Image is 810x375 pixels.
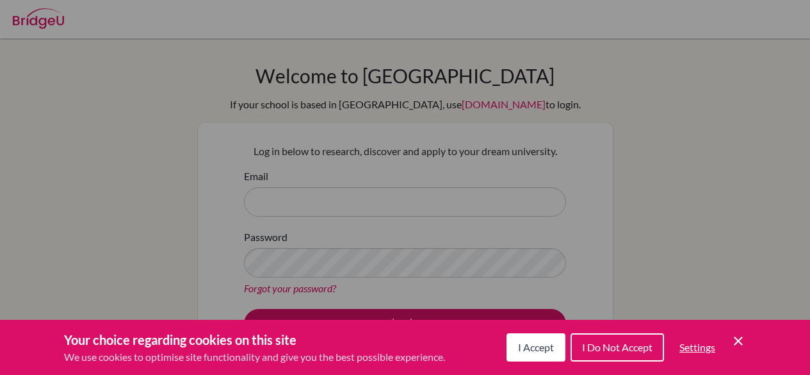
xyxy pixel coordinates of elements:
[731,333,746,349] button: Save and close
[506,333,565,362] button: I Accept
[64,349,445,365] p: We use cookies to optimise site functionality and give you the best possible experience.
[64,330,445,349] h3: Your choice regarding cookies on this site
[669,335,725,360] button: Settings
[518,341,554,353] span: I Accept
[582,341,652,353] span: I Do Not Accept
[571,333,664,362] button: I Do Not Accept
[679,341,715,353] span: Settings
